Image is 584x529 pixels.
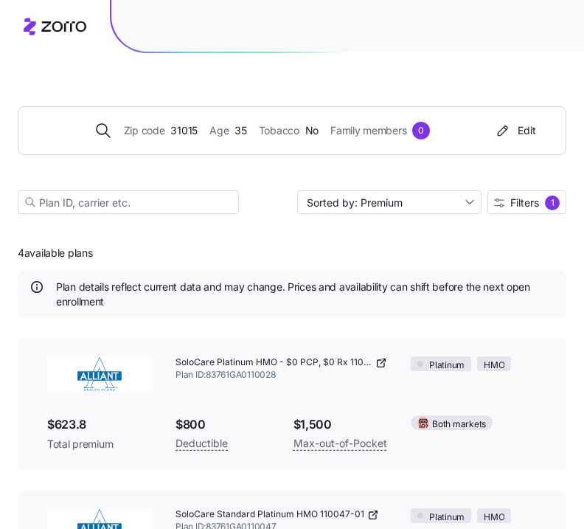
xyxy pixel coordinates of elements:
[175,415,270,434] span: $800
[510,198,539,208] span: Filters
[432,418,486,432] span: Both markets
[330,122,406,139] span: Family members
[293,435,387,452] span: Max-out-of-Pocket
[56,280,555,310] span: Plan details reflect current data and may change. Prices and availability can shift before the ne...
[175,508,364,521] span: SoloCare Standard Platinum HMO 110047-01
[412,122,430,139] div: 0
[175,435,228,452] span: Deductible
[170,122,198,139] span: 31015
[297,190,482,214] input: Sort by
[47,437,152,452] span: Total premium
[488,119,542,142] button: Edit
[18,246,93,260] span: 4 available plans
[305,122,319,139] span: No
[429,511,465,525] span: Platinum
[484,511,504,525] span: HMO
[47,415,152,434] span: $623.8
[494,123,536,138] div: Edit
[259,122,299,139] span: Tobacco
[124,122,165,139] span: Zip code
[293,415,388,434] span: $1,500
[18,190,239,214] input: Plan ID, carrier etc.
[209,122,229,139] span: Age
[175,356,372,369] span: SoloCare Platinum HMO - $0 PCP, $0 Rx 110028-01
[47,356,152,392] img: Alliant Health Plans
[234,122,246,139] span: 35
[487,190,566,214] button: Filters1
[484,359,504,373] span: HMO
[545,196,560,210] div: 1
[429,359,465,373] span: Platinum
[175,369,387,381] span: Plan ID: 83761GA0110028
